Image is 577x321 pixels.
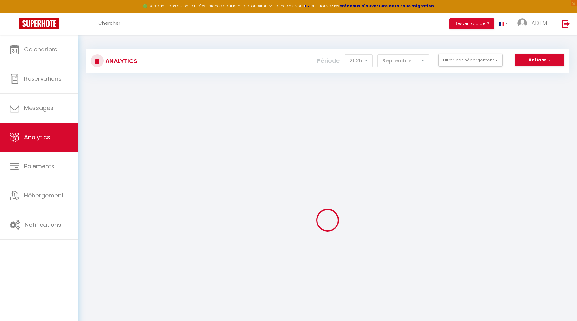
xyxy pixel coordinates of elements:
[24,133,50,141] span: Analytics
[5,3,24,22] button: Ouvrir le widget de chat LiveChat
[449,18,494,29] button: Besoin d'aide ?
[104,54,137,68] h3: Analytics
[25,221,61,229] span: Notifications
[339,3,434,9] a: créneaux d'ouverture de la salle migration
[24,191,64,199] span: Hébergement
[531,19,547,27] span: ADEM
[305,3,311,9] a: ICI
[98,20,120,26] span: Chercher
[93,13,125,35] a: Chercher
[24,104,53,112] span: Messages
[24,75,61,83] span: Réservations
[19,18,59,29] img: Super Booking
[517,18,527,28] img: ...
[24,45,57,53] span: Calendriers
[438,54,503,67] button: Filtrer par hébergement
[550,292,572,316] iframe: Chat
[515,54,564,67] button: Actions
[513,13,555,35] a: ... ADEM
[317,54,340,68] label: Période
[562,20,570,28] img: logout
[24,162,54,170] span: Paiements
